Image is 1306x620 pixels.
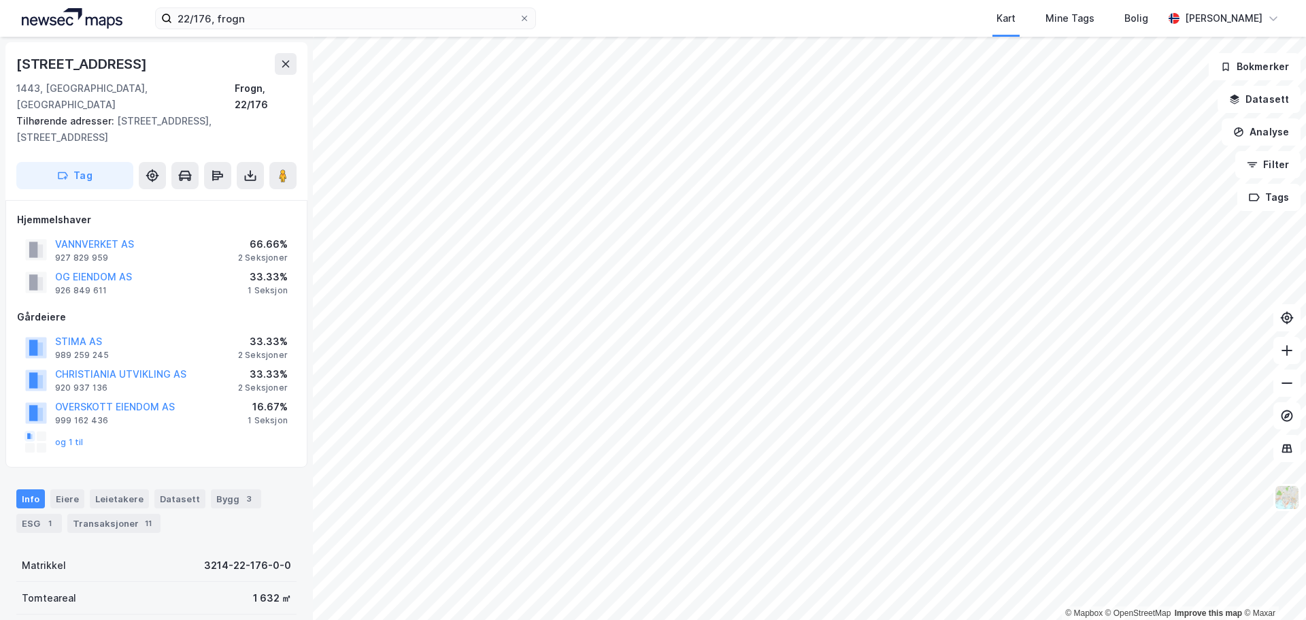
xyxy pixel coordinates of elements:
div: [PERSON_NAME] [1185,10,1262,27]
button: Bokmerker [1209,53,1301,80]
div: Kart [997,10,1016,27]
div: 33.33% [238,333,288,350]
div: 1 Seksjon [248,285,288,296]
div: 1 Seksjon [248,415,288,426]
div: Kontrollprogram for chat [1238,555,1306,620]
a: Mapbox [1065,608,1103,618]
div: 16.67% [248,399,288,415]
div: [STREET_ADDRESS] [16,53,150,75]
a: Improve this map [1175,608,1242,618]
div: 2 Seksjoner [238,252,288,263]
div: Frogn, 22/176 [235,80,297,113]
input: Søk på adresse, matrikkel, gårdeiere, leietakere eller personer [172,8,519,29]
span: Tilhørende adresser: [16,115,117,127]
div: Gårdeiere [17,309,296,325]
div: 3 [242,492,256,506]
a: OpenStreetMap [1105,608,1171,618]
button: Tag [16,162,133,189]
div: Bolig [1124,10,1148,27]
button: Filter [1235,151,1301,178]
img: logo.a4113a55bc3d86da70a041830d287a7e.svg [22,8,122,29]
div: 989 259 245 [55,350,109,361]
div: 999 162 436 [55,415,108,426]
div: 3214-22-176-0-0 [204,557,291,574]
div: 927 829 959 [55,252,108,263]
div: 1443, [GEOGRAPHIC_DATA], [GEOGRAPHIC_DATA] [16,80,235,113]
div: [STREET_ADDRESS], [STREET_ADDRESS] [16,113,286,146]
div: ESG [16,514,62,533]
div: Matrikkel [22,557,66,574]
button: Analyse [1222,118,1301,146]
div: Tomteareal [22,590,76,606]
div: 66.66% [238,236,288,252]
div: Leietakere [90,489,149,508]
div: 1 [43,517,56,530]
div: Mine Tags [1045,10,1094,27]
div: 33.33% [238,366,288,382]
div: 2 Seksjoner [238,382,288,393]
div: 926 849 611 [55,285,107,296]
div: 33.33% [248,269,288,285]
button: Tags [1237,184,1301,211]
div: 1 632 ㎡ [253,590,291,606]
div: 2 Seksjoner [238,350,288,361]
div: Datasett [154,489,205,508]
div: Info [16,489,45,508]
iframe: Chat Widget [1238,555,1306,620]
div: 920 937 136 [55,382,107,393]
div: Bygg [211,489,261,508]
div: Hjemmelshaver [17,212,296,228]
div: Transaksjoner [67,514,161,533]
div: 11 [141,517,155,530]
img: Z [1274,485,1300,510]
div: Eiere [50,489,84,508]
button: Datasett [1218,86,1301,113]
